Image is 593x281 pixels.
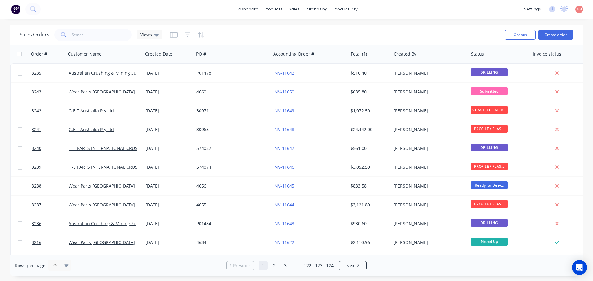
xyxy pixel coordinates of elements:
[393,221,462,227] div: [PERSON_NAME]
[393,108,462,114] div: [PERSON_NAME]
[31,51,47,57] div: Order #
[32,233,69,252] a: 3216
[68,51,102,57] div: Customer Name
[471,68,508,76] span: DRILLING
[393,239,462,246] div: [PERSON_NAME]
[145,221,191,227] div: [DATE]
[471,219,508,227] span: DRILLING
[196,202,265,208] div: 4655
[351,183,387,189] div: $833.58
[196,108,265,114] div: 30971
[393,183,462,189] div: [PERSON_NAME]
[351,239,387,246] div: $2,110.96
[32,252,69,271] a: 3234
[346,262,356,269] span: Next
[393,126,462,133] div: [PERSON_NAME]
[538,30,573,40] button: Create order
[20,32,49,38] h1: Sales Orders
[145,145,191,151] div: [DATE]
[11,5,20,14] img: Factory
[233,262,251,269] span: Previous
[281,261,290,270] a: Page 3
[32,139,69,158] a: 3240
[325,261,334,270] a: Page 124
[32,164,41,170] span: 3239
[351,51,367,57] div: Total ($)
[69,70,149,76] a: Australian Crushing & Mining Supplies
[32,64,69,82] a: 3235
[351,145,387,151] div: $561.00
[233,5,262,14] a: dashboard
[471,87,508,95] span: Submitted
[196,145,265,151] div: 574087
[292,261,301,270] a: Jump forward
[471,238,508,246] span: Picked Up
[69,126,114,132] a: G.E.T Australia Pty Ltd
[273,221,294,226] a: INV-11643
[533,51,561,57] div: Invoice status
[351,221,387,227] div: $930.60
[196,164,265,170] div: 574074
[227,262,254,269] a: Previous page
[393,202,462,208] div: [PERSON_NAME]
[32,221,41,227] span: 3236
[314,261,323,270] a: Page 123
[303,5,331,14] div: purchasing
[273,164,294,170] a: INV-11646
[577,6,582,12] span: NB
[393,89,462,95] div: [PERSON_NAME]
[69,202,135,208] a: Wear Parts [GEOGRAPHIC_DATA]
[471,106,508,114] span: STRAIGHT LINE B...
[145,239,191,246] div: [DATE]
[32,120,69,139] a: 3241
[351,126,387,133] div: $24,442.00
[393,145,462,151] div: [PERSON_NAME]
[145,183,191,189] div: [DATE]
[32,177,69,195] a: 3238
[69,221,149,226] a: Australian Crushing & Mining Supplies
[393,164,462,170] div: [PERSON_NAME]
[471,125,508,133] span: PROFILE / PLAS...
[32,101,69,120] a: 3242
[145,70,191,76] div: [DATE]
[196,183,265,189] div: 4656
[286,5,303,14] div: sales
[273,239,294,245] a: INV-11622
[69,164,191,170] a: H-E PARTS INTERNATIONAL CRUSHING SOLUTIONS PTY LTD
[32,196,69,214] a: 3237
[351,202,387,208] div: $3,121.80
[273,108,294,114] a: INV-11649
[145,89,191,95] div: [DATE]
[69,183,135,189] a: Wear Parts [GEOGRAPHIC_DATA]
[32,158,69,176] a: 3239
[273,126,294,132] a: INV-11648
[259,261,268,270] a: Page 1 is your current page
[273,145,294,151] a: INV-11647
[351,164,387,170] div: $3,052.50
[196,239,265,246] div: 4634
[273,70,294,76] a: INV-11642
[273,89,294,95] a: INV-11650
[273,183,294,189] a: INV-11645
[196,221,265,227] div: P01484
[196,51,206,57] div: PO #
[69,108,114,114] a: G.E.T Australia Pty Ltd
[273,202,294,208] a: INV-11644
[303,261,312,270] a: Page 122
[32,83,69,101] a: 3243
[273,51,314,57] div: Accounting Order #
[224,261,369,270] ul: Pagination
[145,126,191,133] div: [DATE]
[505,30,536,40] button: Options
[521,5,544,14] div: settings
[69,239,135,245] a: Wear Parts [GEOGRAPHIC_DATA]
[32,202,41,208] span: 3237
[32,145,41,151] span: 3240
[471,181,508,189] span: Ready for Deliv...
[32,183,41,189] span: 3238
[393,70,462,76] div: [PERSON_NAME]
[339,262,366,269] a: Next page
[145,108,191,114] div: [DATE]
[145,164,191,170] div: [DATE]
[471,51,484,57] div: Status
